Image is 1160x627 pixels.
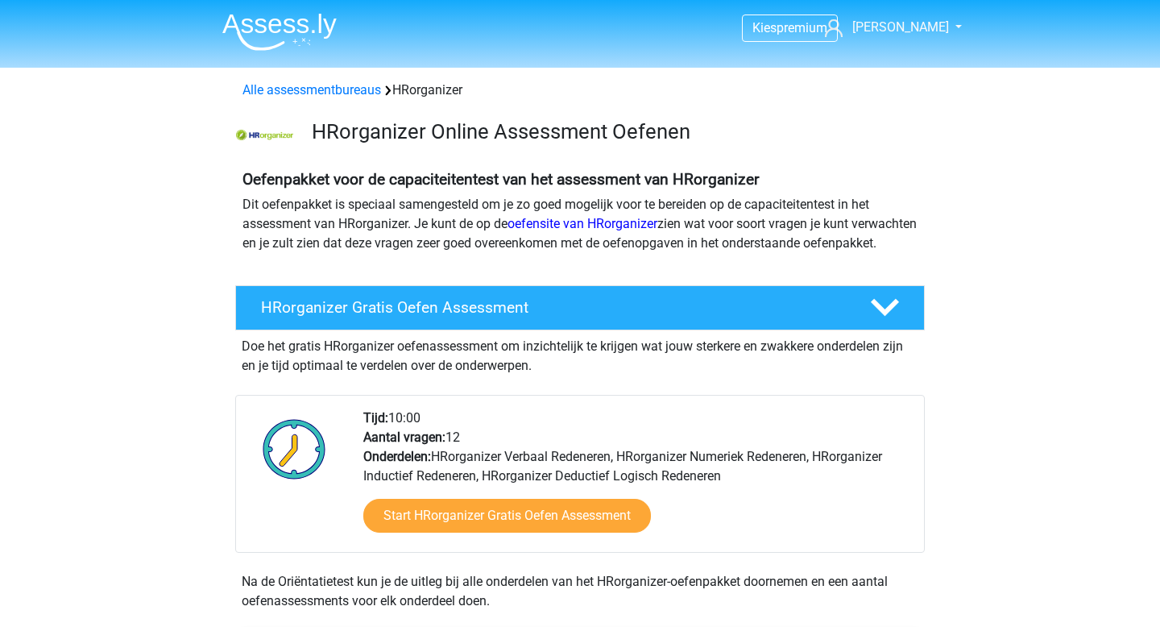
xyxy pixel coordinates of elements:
[254,409,335,489] img: Klok
[229,285,931,330] a: HRorganizer Gratis Oefen Assessment
[363,410,388,426] b: Tijd:
[752,20,777,35] span: Kies
[818,18,951,37] a: [PERSON_NAME]
[235,572,925,611] div: Na de Oriëntatietest kun je de uitleg bij alle onderdelen van het HRorganizer-oefenpakket doornem...
[261,298,844,317] h4: HRorganizer Gratis Oefen Assessment
[363,449,431,464] b: Onderdelen:
[777,20,827,35] span: premium
[363,499,651,533] a: Start HRorganizer Gratis Oefen Assessment
[242,82,381,98] a: Alle assessmentbureaus
[743,17,837,39] a: Kiespremium
[312,119,912,144] h3: HRorganizer Online Assessment Oefenen
[236,130,293,140] img: HRorganizer Logo
[363,430,445,445] b: Aantal vragen:
[242,195,918,253] p: Dit oefenpakket is speciaal samengesteld om je zo goed mogelijk voor te bereiden op de capaciteit...
[242,170,760,189] b: Oefenpakket voor de capaciteitentest van het assessment van HRorganizer
[351,409,923,552] div: 10:00 12 HRorganizer Verbaal Redeneren, HRorganizer Numeriek Redeneren, HRorganizer Inductief Red...
[235,330,925,376] div: Doe het gratis HRorganizer oefenassessment om inzichtelijk te krijgen wat jouw sterkere en zwakke...
[236,81,924,100] div: HRorganizer
[222,13,337,51] img: Assessly
[507,216,657,231] a: oefensite van HRorganizer
[852,19,949,35] span: [PERSON_NAME]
